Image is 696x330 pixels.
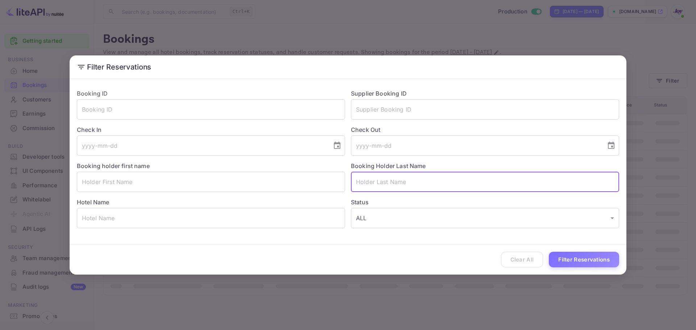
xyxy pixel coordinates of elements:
button: Choose date [604,138,618,153]
button: Choose date [330,138,344,153]
label: Booking ID [77,90,108,97]
label: Status [351,198,619,206]
h2: Filter Reservations [70,55,626,79]
label: Check In [77,125,345,134]
label: Booking holder first name [77,162,150,170]
input: yyyy-mm-dd [77,135,327,156]
input: Supplier Booking ID [351,99,619,120]
input: Hotel Name [77,208,345,228]
label: Hotel Name [77,199,109,206]
input: Booking ID [77,99,345,120]
label: Supplier Booking ID [351,90,407,97]
input: Holder Last Name [351,172,619,192]
label: Check Out [351,125,619,134]
input: yyyy-mm-dd [351,135,601,156]
input: Holder First Name [77,172,345,192]
div: ALL [351,208,619,228]
label: Booking Holder Last Name [351,162,426,170]
button: Filter Reservations [549,252,619,267]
